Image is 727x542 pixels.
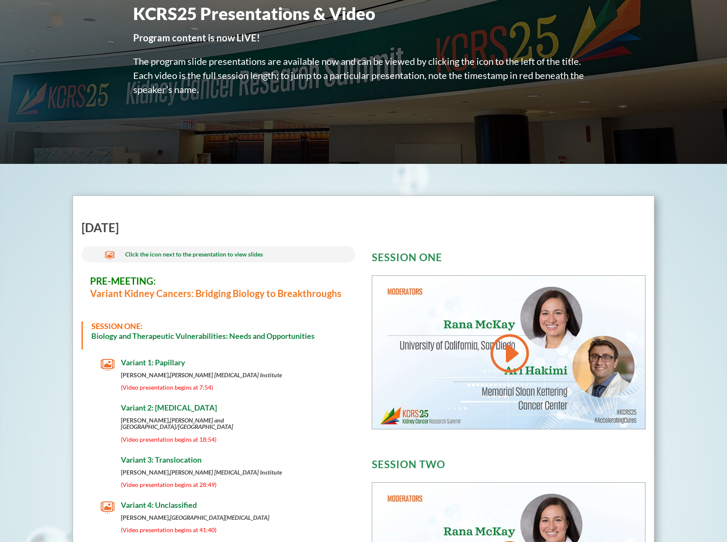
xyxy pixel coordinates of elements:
strong: Program content is now LIVE! [133,32,260,44]
span:  [101,403,114,417]
em: [GEOGRAPHIC_DATA][MEDICAL_DATA] [170,514,269,521]
em: [PERSON_NAME] [MEDICAL_DATA] Institute [170,371,282,379]
em: [PERSON_NAME] [MEDICAL_DATA] Institute [170,469,282,476]
span:  [101,358,114,372]
span:  [105,251,114,260]
h2: [DATE] [82,221,355,238]
span: PRE-MEETING: [90,275,156,287]
span: SESSION ONE: [91,321,143,331]
h3: SESSION ONE [372,252,645,267]
strong: [PERSON_NAME], [121,371,282,379]
strong: Biology and Therapeutic Vulnerabilities: Needs and Opportunities [91,331,315,341]
span: (Video presentation begins at 7:54) [121,384,213,391]
span: KCRS25 Presentations & Video [133,3,375,24]
span: Variant 1: Papillary [121,358,185,367]
span: Variant 4: Unclassified [121,500,197,510]
p: The program slide presentations are available now and can be viewed by clicking the icon to the l... [133,54,594,106]
span: Variant 3: Translocation [121,455,201,464]
span:  [101,455,114,469]
strong: [PERSON_NAME], [121,417,233,430]
span: (Video presentation begins at 41:40) [121,526,216,533]
span: (Video presentation begins at 18:54) [121,436,216,443]
strong: [PERSON_NAME], [121,469,282,476]
span: Click the icon next to the presentation to view slides [125,251,263,258]
span: Variant 2: [MEDICAL_DATA] [121,403,217,412]
span:  [101,501,114,514]
h3: SESSION TWO [372,459,645,474]
strong: [PERSON_NAME], [121,514,269,521]
h3: Variant Kidney Cancers: Bridging Biology to Breakthroughs [90,275,346,304]
span: (Video presentation begins at 28:49) [121,481,216,488]
em: [PERSON_NAME] and [GEOGRAPHIC_DATA]/[GEOGRAPHIC_DATA] [121,417,233,430]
